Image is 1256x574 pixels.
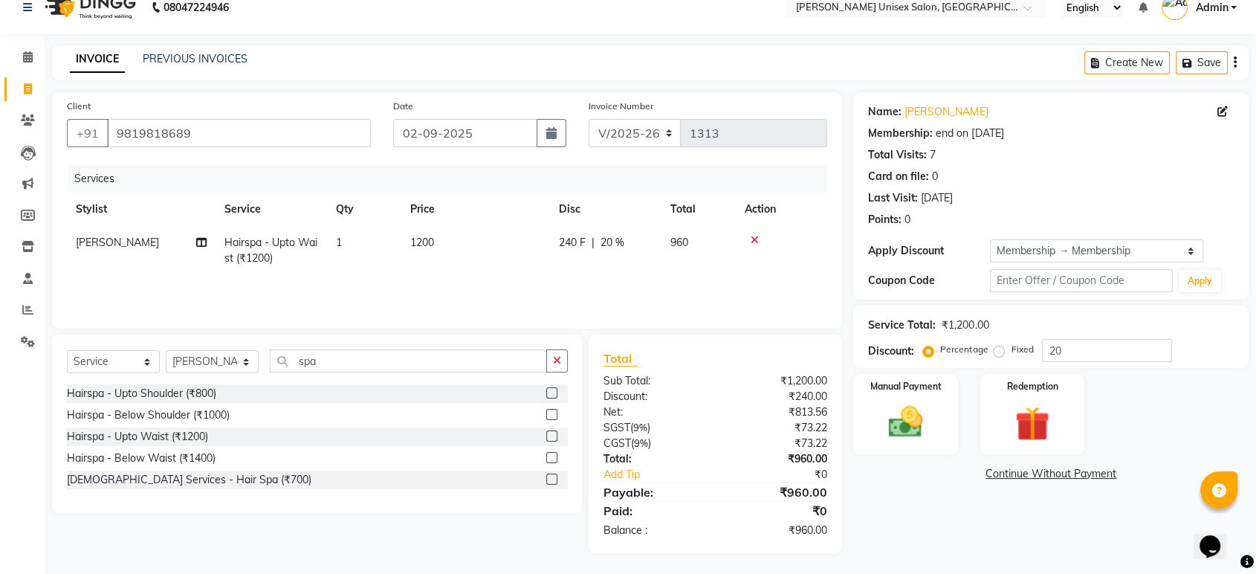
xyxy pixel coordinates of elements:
th: Qty [327,193,401,226]
div: ( ) [592,436,716,451]
span: Total [603,351,638,367]
span: 9% [634,437,648,449]
button: Apply [1179,270,1221,292]
th: Total [661,193,736,226]
span: 1 [336,236,342,249]
div: Apply Discount [868,243,990,259]
div: Net: [592,404,716,420]
label: Date [393,100,413,113]
div: ₹1,200.00 [716,373,839,389]
div: Membership: [868,126,933,141]
a: Continue Without Payment [856,466,1246,482]
div: Last Visit: [868,190,918,206]
input: Search by Name/Mobile/Email/Code [107,119,371,147]
div: Name: [868,104,901,120]
th: Disc [550,193,661,226]
div: ₹73.22 [716,436,839,451]
div: 7 [930,147,936,163]
span: 960 [670,236,688,249]
label: Fixed [1011,343,1033,356]
span: 1200 [410,236,434,249]
label: Redemption [1006,380,1058,393]
div: Payable: [592,483,716,501]
img: _cash.svg [878,402,933,442]
div: Sub Total: [592,373,716,389]
div: [DATE] [921,190,953,206]
a: INVOICE [70,46,125,73]
div: ₹1,200.00 [942,317,988,333]
span: SGST [603,421,630,434]
th: Action [736,193,827,226]
div: ₹73.22 [716,420,839,436]
a: PREVIOUS INVOICES [143,52,247,65]
span: CGST [603,436,631,450]
div: end on [DATE] [936,126,1003,141]
div: Balance : [592,523,716,538]
div: Hairspa - Below Shoulder (₹1000) [67,407,230,423]
div: Points: [868,212,901,228]
th: Stylist [67,193,216,226]
div: ( ) [592,420,716,436]
div: ₹960.00 [716,451,839,467]
div: ₹240.00 [716,389,839,404]
div: Total Visits: [868,147,927,163]
img: _gift.svg [1004,402,1060,445]
div: Discount: [868,344,914,359]
iframe: chat widget [1194,515,1241,559]
div: Hairspa - Upto Shoulder (₹800) [67,386,216,402]
th: Service [216,193,327,226]
div: 0 [932,169,938,184]
label: Manual Payment [870,380,942,393]
span: [PERSON_NAME] [76,236,159,249]
span: 20 % [601,235,624,251]
button: +91 [67,119,109,147]
label: Percentage [940,343,988,356]
div: Discount: [592,389,716,404]
button: Save [1176,51,1228,74]
span: | [592,235,595,251]
div: ₹813.56 [716,404,839,420]
div: Service Total: [868,317,936,333]
span: Hairspa - Upto Waist (₹1200) [224,236,317,265]
span: 240 F [559,235,586,251]
div: Total: [592,451,716,467]
div: [DEMOGRAPHIC_DATA] Services - Hair Spa (₹700) [67,472,311,488]
div: Services [68,165,838,193]
div: ₹0 [716,502,839,520]
th: Price [401,193,550,226]
div: Coupon Code [868,273,990,288]
div: Paid: [592,502,716,520]
input: Search or Scan [270,349,547,373]
button: Create New [1084,51,1170,74]
div: ₹960.00 [716,523,839,538]
label: Client [67,100,91,113]
label: Invoice Number [589,100,653,113]
div: Card on file: [868,169,929,184]
div: ₹960.00 [716,483,839,501]
a: [PERSON_NAME] [904,104,988,120]
div: 0 [904,212,910,228]
input: Enter Offer / Coupon Code [990,269,1173,292]
div: ₹0 [736,467,838,483]
a: Add Tip [592,467,736,483]
div: Hairspa - Upto Waist (₹1200) [67,429,208,445]
span: 9% [633,422,647,433]
div: Hairspa - Below Waist (₹1400) [67,451,216,466]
